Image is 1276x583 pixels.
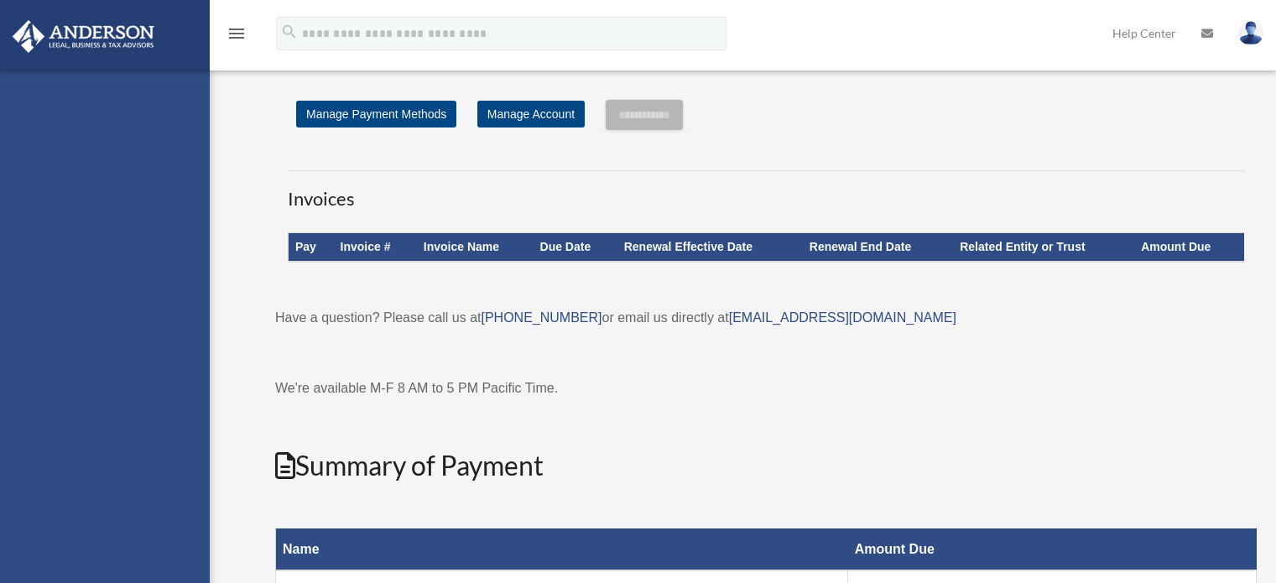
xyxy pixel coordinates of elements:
[848,528,1257,570] th: Amount Due
[288,170,1244,212] h3: Invoices
[481,310,602,325] a: [PHONE_NUMBER]
[227,23,247,44] i: menu
[729,310,956,325] a: [EMAIL_ADDRESS][DOMAIN_NAME]
[275,306,1257,330] p: Have a question? Please call us at or email us directly at
[617,233,803,262] th: Renewal Effective Date
[417,233,534,262] th: Invoice Name
[227,29,247,44] a: menu
[275,447,1257,485] h2: Summary of Payment
[289,233,334,262] th: Pay
[953,233,1134,262] th: Related Entity or Trust
[477,101,585,128] a: Manage Account
[803,233,953,262] th: Renewal End Date
[334,233,417,262] th: Invoice #
[276,528,848,570] th: Name
[1134,233,1243,262] th: Amount Due
[1238,21,1263,45] img: User Pic
[275,377,1257,400] p: We're available M-F 8 AM to 5 PM Pacific Time.
[534,233,617,262] th: Due Date
[296,101,456,128] a: Manage Payment Methods
[8,20,159,53] img: Anderson Advisors Platinum Portal
[280,23,299,41] i: search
